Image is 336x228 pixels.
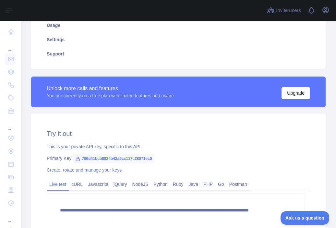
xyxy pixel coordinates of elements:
a: Settings [39,32,318,47]
div: Unlock more calls and features [47,85,174,92]
a: Create, rotate and manage your keys [47,167,122,173]
a: Live test [47,179,69,189]
div: This is your private API key, specific to this API. [47,143,310,150]
a: Java [186,179,201,189]
iframe: Toggle Customer Support [281,211,330,225]
a: cURL [69,179,85,189]
a: jQuery [111,179,129,189]
a: Ruby [170,179,186,189]
button: Upgrade [282,87,310,99]
a: Javascript [85,179,111,189]
a: PHP [201,179,215,189]
div: ... [5,118,16,131]
a: Go [215,179,227,189]
a: Python [151,179,170,189]
a: NodeJS [129,179,151,189]
div: ... [5,39,16,52]
a: Postman [227,179,250,189]
button: Invite users [266,5,302,16]
span: 786d41bcb8824b42a9cc117c38071ec0 [73,154,154,163]
div: You are currently on a free plan with limited features and usage [47,92,174,99]
h2: Try it out [47,129,310,138]
a: Usage [39,18,318,32]
span: Invite users [276,7,301,14]
a: Support [39,47,318,61]
div: ... [5,210,16,223]
div: Primary Key: [47,155,310,162]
